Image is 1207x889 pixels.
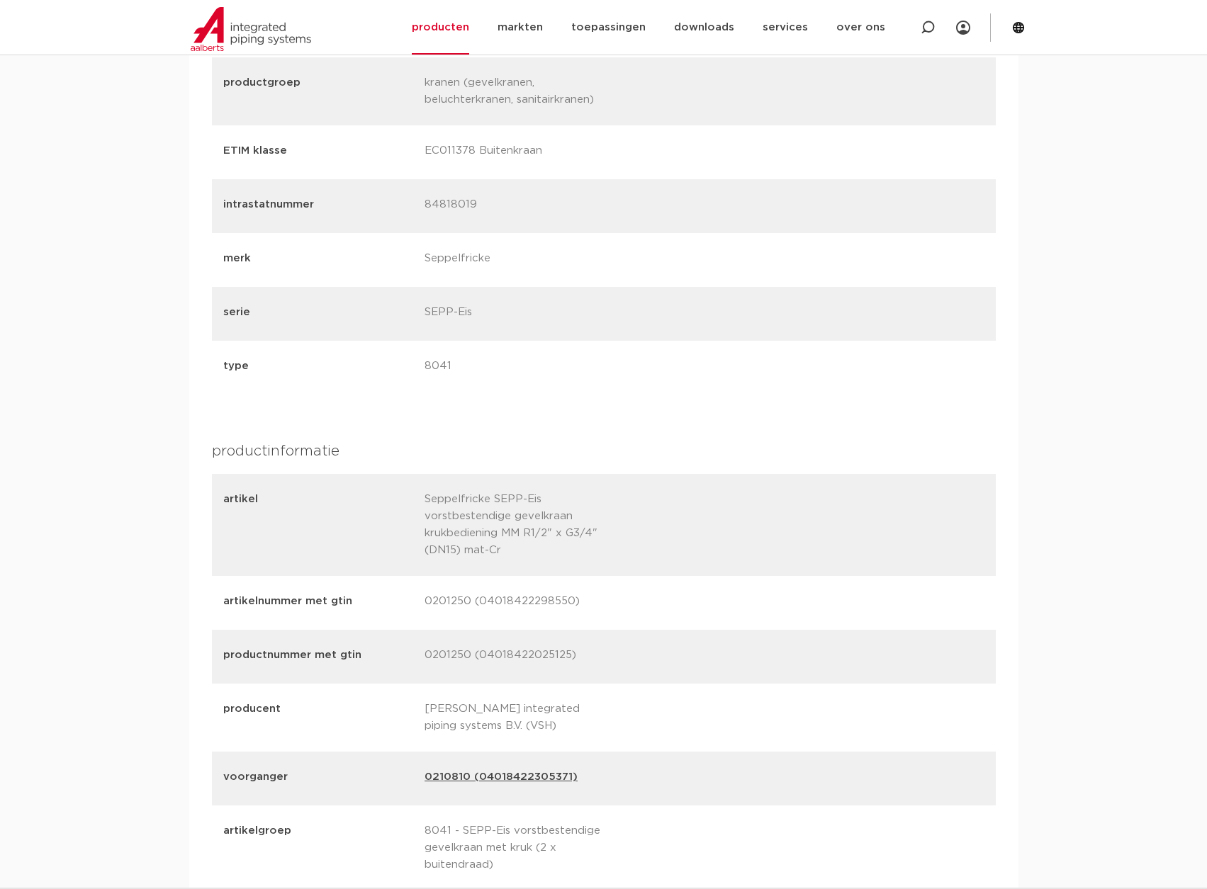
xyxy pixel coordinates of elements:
p: [PERSON_NAME] integrated piping systems B.V. (VSH) [425,701,615,735]
p: type [223,358,414,375]
p: EC011378 Buitenkraan [425,142,615,162]
p: 8041 [425,358,615,378]
p: kranen (gevelkranen, beluchterkranen, sanitairkranen) [425,74,615,108]
p: artikel [223,491,414,556]
p: 0201250 (04018422025125) [425,647,615,667]
p: 8041 - SEPP-Eis vorstbestendige gevelkraan met kruk (2 x buitendraad) [425,822,615,873]
p: ETIM klasse [223,142,414,159]
p: productnummer met gtin [223,647,414,664]
p: artikelnummer met gtin [223,593,414,610]
a: 0210810 (04018422305371) [425,769,578,788]
p: 84818019 [425,196,615,216]
p: SEPP-Eis [425,304,615,324]
p: Seppelfricke SEPP-Eis vorstbestendige gevelkraan krukbediening MM R1/2" x G3/4" (DN15) mat-Cr [425,491,615,559]
div: my IPS [956,12,970,43]
p: Seppelfricke [425,250,615,270]
p: productgroep [223,74,414,106]
p: voorganger [223,769,414,786]
p: artikelgroep [223,822,414,871]
p: producent [223,701,414,732]
p: intrastatnummer [223,196,414,213]
p: serie [223,304,414,321]
p: 0201250 (04018422298550) [425,593,615,613]
p: merk [223,250,414,267]
h4: productinformatie [212,440,996,463]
